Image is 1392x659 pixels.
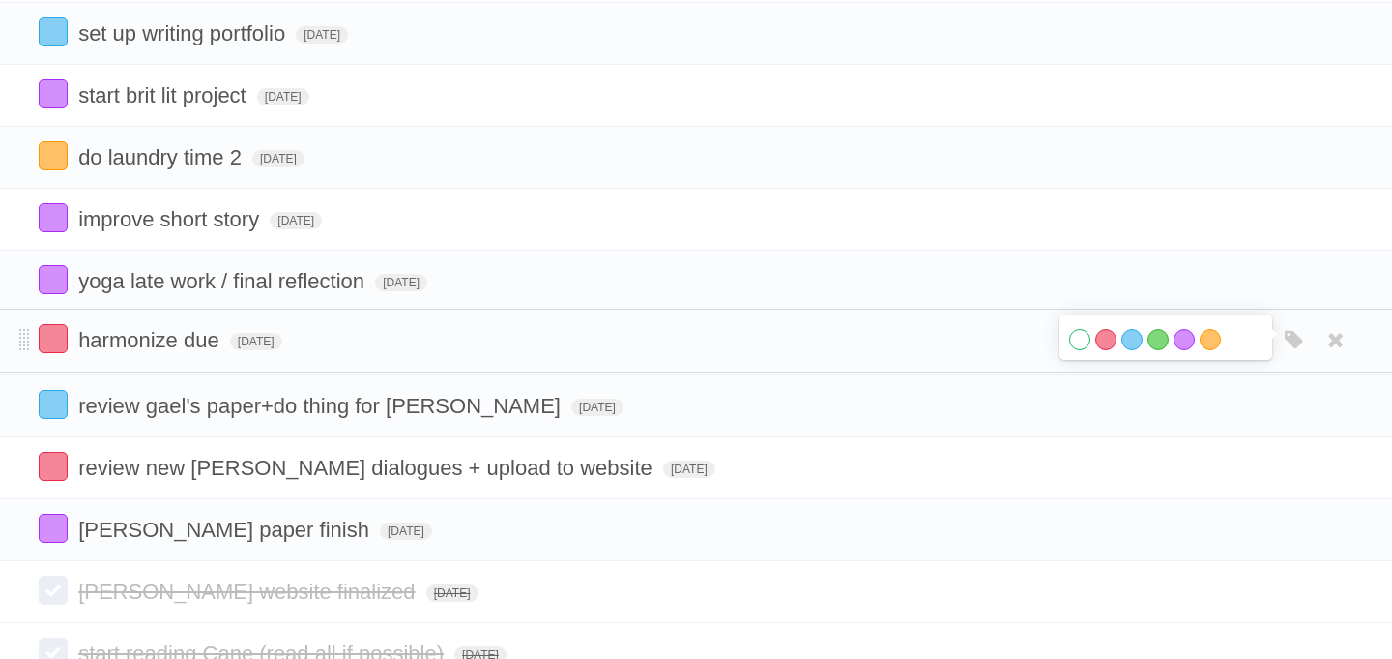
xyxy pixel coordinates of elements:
[39,390,68,419] label: Done
[380,523,432,540] span: [DATE]
[1200,329,1221,350] label: Orange
[270,212,322,229] span: [DATE]
[39,203,68,232] label: Done
[39,324,68,353] label: Done
[78,456,657,480] span: review new [PERSON_NAME] dialogues + upload to website
[39,514,68,543] label: Done
[426,584,478,602] span: [DATE]
[78,394,565,418] span: review gael's paper+do thing for [PERSON_NAME]
[257,88,309,105] span: [DATE]
[39,79,68,108] label: Done
[78,21,290,45] span: set up writing portfolio
[1095,329,1116,350] label: Red
[78,269,369,293] span: yoga late work / final reflection
[78,83,251,107] span: start brit lit project
[78,580,420,604] span: [PERSON_NAME] website finalized
[78,328,224,352] span: harmonize due
[1174,329,1195,350] label: Purple
[1069,329,1090,350] label: White
[1121,329,1143,350] label: Blue
[230,333,282,350] span: [DATE]
[1147,329,1169,350] label: Green
[39,265,68,294] label: Done
[78,145,246,169] span: do laundry time 2
[39,141,68,170] label: Done
[78,207,264,231] span: improve short story
[571,399,623,416] span: [DATE]
[39,17,68,46] label: Done
[296,26,348,44] span: [DATE]
[39,452,68,481] label: Done
[78,518,374,542] span: [PERSON_NAME] paper finish
[252,150,304,167] span: [DATE]
[663,461,715,478] span: [DATE]
[375,274,427,291] span: [DATE]
[39,576,68,605] label: Done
